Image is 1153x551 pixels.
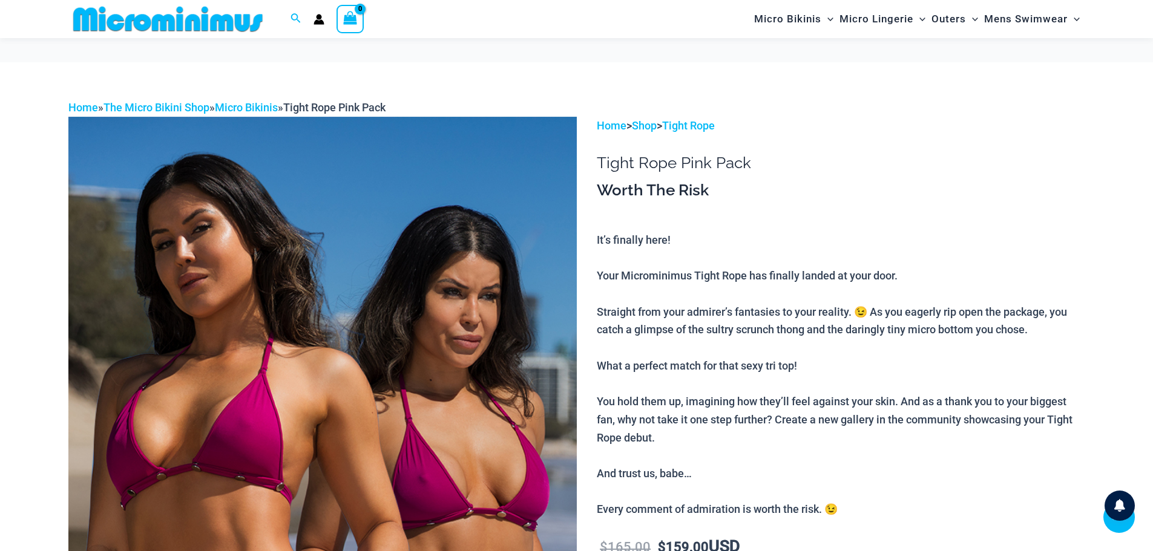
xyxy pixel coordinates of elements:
[662,119,715,132] a: Tight Rope
[597,180,1085,201] h3: Worth The Risk
[836,4,928,34] a: Micro LingerieMenu ToggleMenu Toggle
[632,119,657,132] a: Shop
[984,4,1068,34] span: Mens Swimwear
[68,5,268,33] img: MM SHOP LOGO FLAT
[966,4,978,34] span: Menu Toggle
[749,2,1085,36] nav: Site Navigation
[283,101,386,114] span: Tight Rope Pink Pack
[597,117,1085,135] p: > >
[103,101,209,114] a: The Micro Bikini Shop
[931,4,966,34] span: Outers
[337,5,364,33] a: View Shopping Cart, empty
[68,101,386,114] span: » » »
[215,101,278,114] a: Micro Bikinis
[928,4,981,34] a: OutersMenu ToggleMenu Toggle
[839,4,913,34] span: Micro Lingerie
[597,154,1085,172] h1: Tight Rope Pink Pack
[1068,4,1080,34] span: Menu Toggle
[751,4,836,34] a: Micro BikinisMenu ToggleMenu Toggle
[981,4,1083,34] a: Mens SwimwearMenu ToggleMenu Toggle
[597,231,1085,518] p: It’s finally here! Your Microminimus Tight Rope has finally landed at your door. Straight from yo...
[597,119,626,132] a: Home
[291,11,301,27] a: Search icon link
[314,14,324,25] a: Account icon link
[821,4,833,34] span: Menu Toggle
[913,4,925,34] span: Menu Toggle
[754,4,821,34] span: Micro Bikinis
[68,101,98,114] a: Home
